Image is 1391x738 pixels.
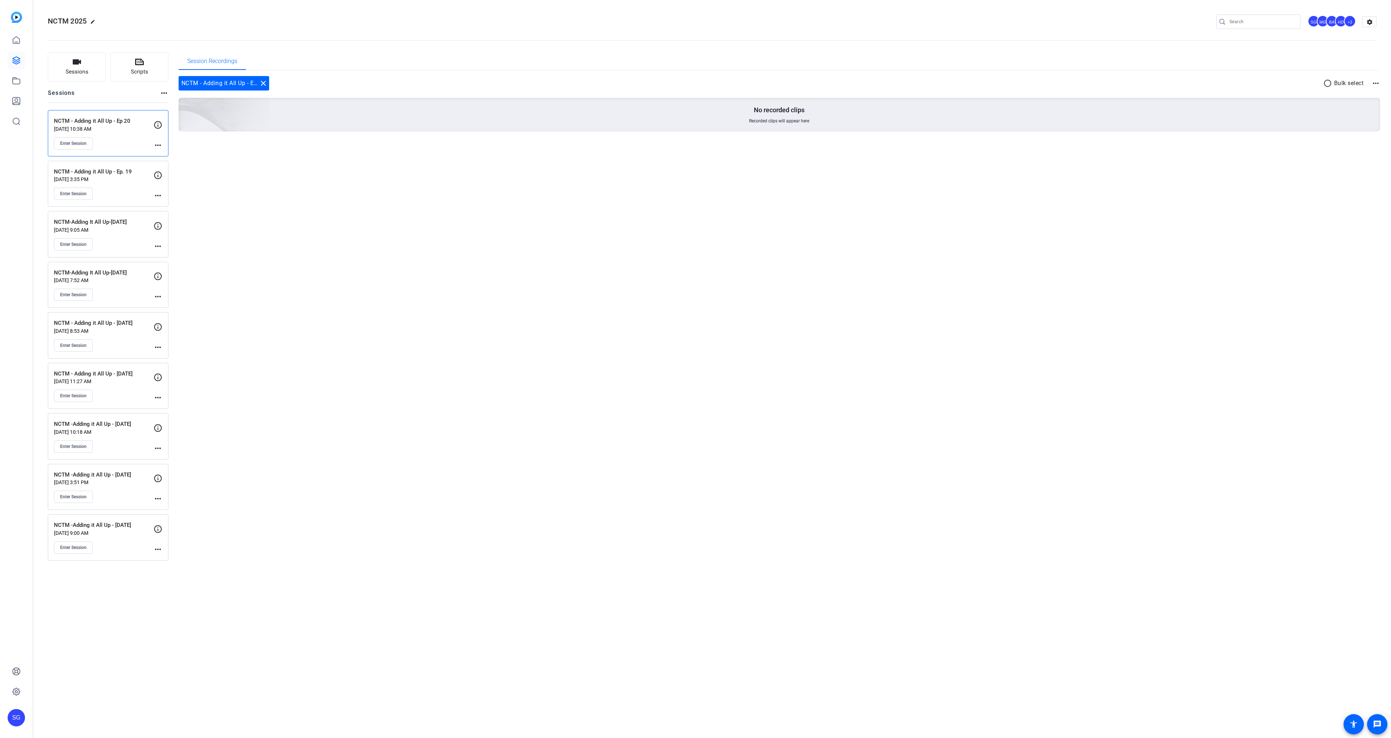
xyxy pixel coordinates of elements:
mat-icon: more_horiz [1371,79,1380,88]
ngx-avatar: Scott Grant [1308,15,1320,28]
button: Enter Session [54,541,93,554]
p: NCTM -Adding it All Up - [DATE] [54,521,154,529]
mat-icon: more_horiz [154,242,162,251]
button: Enter Session [54,440,93,453]
button: Enter Session [54,390,93,402]
ngx-avatar: Manuel Grados-Andrade [1317,15,1329,28]
div: SG [1308,15,1320,27]
div: MG [1317,15,1329,27]
button: Scripts [110,53,169,81]
ngx-avatar: Hanno de Vos [1335,15,1348,28]
mat-icon: close [259,79,268,88]
p: [DATE] 11:27 AM [54,378,154,384]
span: NCTM 2025 [48,17,87,25]
p: NCTM - Adding it All Up - [DATE] [54,319,154,327]
span: Enter Session [60,191,87,197]
p: [DATE] 10:38 AM [54,126,154,132]
mat-icon: more_horiz [154,444,162,453]
p: Bulk select [1334,79,1364,88]
span: Enter Session [60,393,87,399]
p: [DATE] 3:51 PM [54,479,154,485]
p: NCTM - Adding it All Up - Ep 20 [54,117,154,125]
img: blue-gradient.svg [11,12,22,23]
mat-icon: more_horiz [154,343,162,352]
button: Enter Session [54,339,93,352]
mat-icon: message [1373,720,1382,729]
mat-icon: more_horiz [154,191,162,200]
ngx-avatar: Benjamin Allen [1326,15,1338,28]
p: NCTM-Adding It All Up-[DATE] [54,269,154,277]
p: NCTM -Adding it All Up - [DATE] [54,471,154,479]
span: Enter Session [60,494,87,500]
button: Enter Session [54,238,93,251]
span: Session Recordings [187,58,237,64]
p: NCTM - Adding it All Up - [DATE] [54,370,154,378]
mat-icon: settings [1362,17,1377,28]
mat-icon: more_horiz [154,292,162,301]
mat-icon: edit [90,19,99,28]
mat-icon: more_horiz [154,393,162,402]
div: NCTM - Adding it All Up - Ep 20 [179,76,269,91]
span: Sessions [66,68,88,76]
p: NCTM - Adding it All Up - Ep. 19 [54,168,154,176]
span: Enter Session [60,242,87,247]
span: Recorded clips will appear here [749,118,809,124]
span: Enter Session [60,141,87,146]
span: Enter Session [60,292,87,298]
mat-icon: more_horiz [154,141,162,150]
mat-icon: accessibility [1349,720,1358,729]
img: embarkstudio-empty-session.png [97,26,270,183]
div: +2 [1344,15,1356,27]
div: SG [8,709,25,726]
button: Enter Session [54,137,93,150]
p: [DATE] 3:35 PM [54,176,154,182]
div: BA [1326,15,1338,27]
button: Enter Session [54,491,93,503]
h2: Sessions [48,89,75,102]
button: Sessions [48,53,106,81]
mat-icon: radio_button_unchecked [1323,79,1334,88]
button: Enter Session [54,289,93,301]
span: Enter Session [60,343,87,348]
span: Scripts [131,68,148,76]
p: [DATE] 8:53 AM [54,328,154,334]
span: Enter Session [60,444,87,449]
p: [DATE] 10:18 AM [54,429,154,435]
span: Enter Session [60,545,87,550]
mat-icon: more_horiz [154,494,162,503]
mat-icon: more_horiz [160,89,168,97]
p: No recorded clips [754,106,805,114]
button: Enter Session [54,188,93,200]
p: [DATE] 9:05 AM [54,227,154,233]
p: NCTM -Adding it All Up - [DATE] [54,420,154,428]
p: NCTM-Adding It All Up-[DATE] [54,218,154,226]
p: [DATE] 9:00 AM [54,530,154,536]
div: HD [1335,15,1347,27]
p: [DATE] 7:52 AM [54,277,154,283]
input: Search [1229,17,1295,26]
mat-icon: more_horiz [154,545,162,554]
